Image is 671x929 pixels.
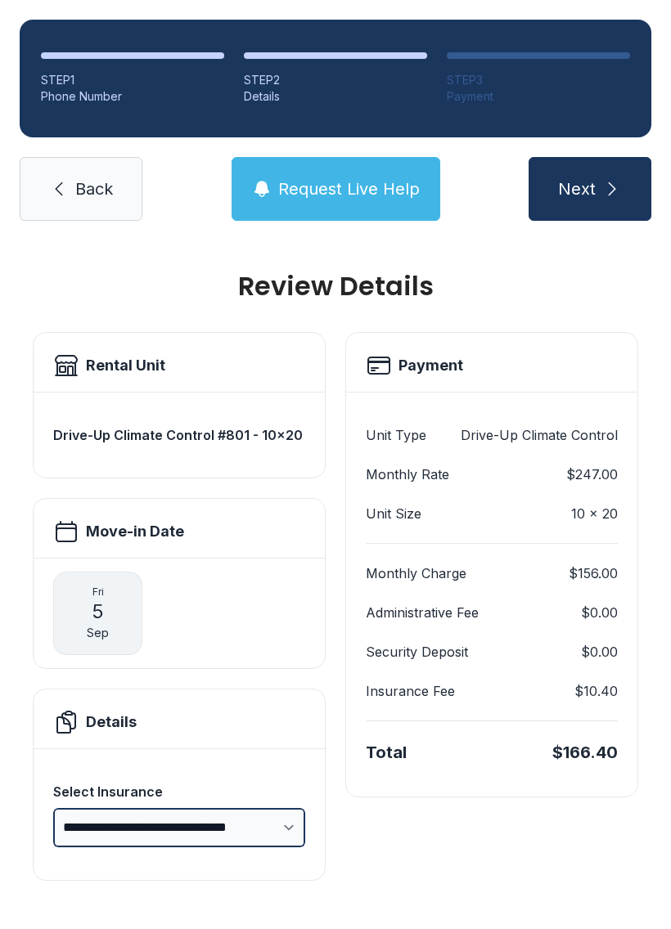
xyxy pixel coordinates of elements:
[366,504,421,523] dt: Unit Size
[53,425,305,445] h3: Drive-Up Climate Control #801 - 10x20
[366,741,407,764] div: Total
[366,681,455,701] dt: Insurance Fee
[75,177,113,200] span: Back
[461,425,618,445] dd: Drive-Up Climate Control
[566,464,618,484] dd: $247.00
[366,603,479,622] dt: Administrative Fee
[53,782,305,801] div: Select Insurance
[86,711,137,734] h2: Details
[53,808,305,847] select: Select Insurance
[366,464,449,484] dt: Monthly Rate
[447,88,630,105] div: Payment
[244,72,427,88] div: STEP 2
[33,273,638,299] h1: Review Details
[558,177,596,200] span: Next
[92,586,104,599] span: Fri
[41,88,224,105] div: Phone Number
[278,177,420,200] span: Request Live Help
[92,599,104,625] span: 5
[366,563,466,583] dt: Monthly Charge
[366,425,426,445] dt: Unit Type
[447,72,630,88] div: STEP 3
[86,520,184,543] h2: Move-in Date
[581,603,618,622] dd: $0.00
[552,741,618,764] div: $166.40
[87,625,109,641] span: Sep
[399,354,463,377] h2: Payment
[366,642,468,662] dt: Security Deposit
[581,642,618,662] dd: $0.00
[569,563,618,583] dd: $156.00
[41,72,224,88] div: STEP 1
[244,88,427,105] div: Details
[86,354,165,377] h2: Rental Unit
[574,681,618,701] dd: $10.40
[571,504,618,523] dd: 10 x 20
